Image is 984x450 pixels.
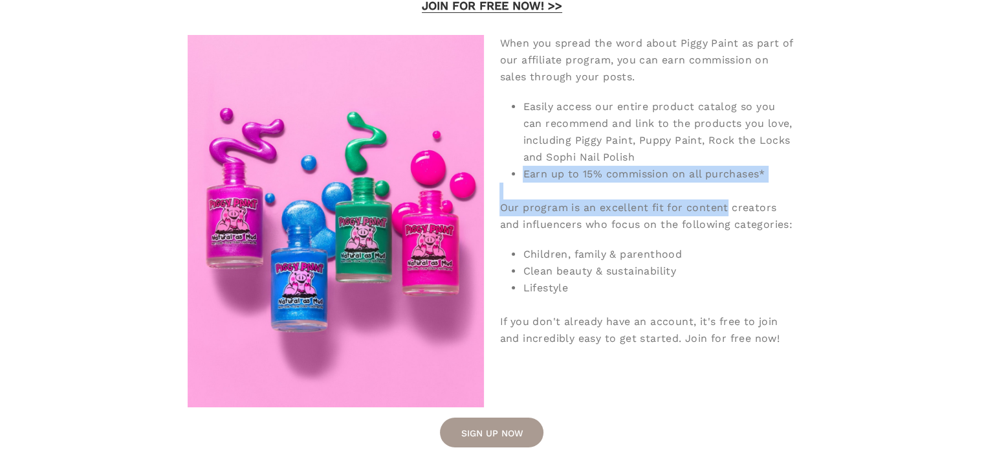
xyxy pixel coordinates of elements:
[440,418,543,447] a: SIGN UP NOW
[499,35,796,85] div: When you spread the word about Piggy Paint as part of our affiliate program, you can earn commiss...
[523,246,796,263] li: Children, family & parenthood
[499,313,796,347] div: If you don't already have an account, it's free to join and incredibly easy to get started. Join ...
[523,263,796,280] li: Clean beauty & sustainability
[523,280,796,297] li: Lifestyle
[523,98,796,166] li: Easily access our entire product catalog so you can recommend and link to the products you love, ...
[523,166,796,183] li: Earn up to 15% commission on all purchases*
[499,183,796,233] div: Our program is an excellent fit for content creators and influencers who focus on the following c...
[188,35,484,407] img: dpm_1-036.jpg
